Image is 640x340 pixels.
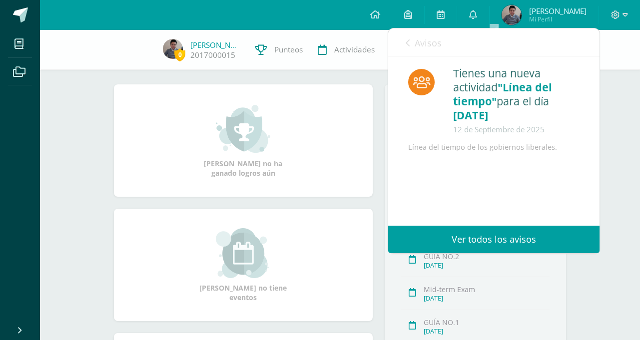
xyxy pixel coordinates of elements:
img: event_small.png [216,228,270,278]
div: GUÍA NO.2 [424,252,550,261]
span: Actividades [334,44,375,55]
div: [DATE] [424,294,550,303]
span: [DATE] [453,108,488,122]
img: 2b9be38cc2a7780abc77197381367f85.png [163,39,183,59]
span: Mi Perfil [529,15,587,23]
span: "Línea del tiempo" [453,80,552,108]
a: Punteos [248,30,310,70]
a: Trayectoria [382,30,455,70]
span: 0 [174,48,185,61]
img: 2b9be38cc2a7780abc77197381367f85.png [502,5,522,25]
div: Mid-term Exam [424,285,550,294]
div: [DATE] [424,261,550,270]
a: [PERSON_NAME] [190,40,240,50]
div: 12 de Septiembre de 2025 [453,122,580,136]
img: achievement_small.png [216,104,270,154]
div: [PERSON_NAME] no tiene eventos [193,228,293,302]
div: Tienes una nueva actividad para el día [453,66,580,136]
a: 2017000015 [190,50,235,60]
div: Línea del tiempo de los gobiernos liberales. [408,141,580,153]
a: Actividades [310,30,382,70]
span: [PERSON_NAME] [529,6,587,16]
div: GUÍA NO.1 [424,318,550,327]
span: Punteos [274,44,303,55]
div: [DATE] [424,327,550,336]
a: Ver todos los avisos [388,226,600,253]
div: [PERSON_NAME] no ha ganado logros aún [193,104,293,178]
span: Avisos [415,37,442,49]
